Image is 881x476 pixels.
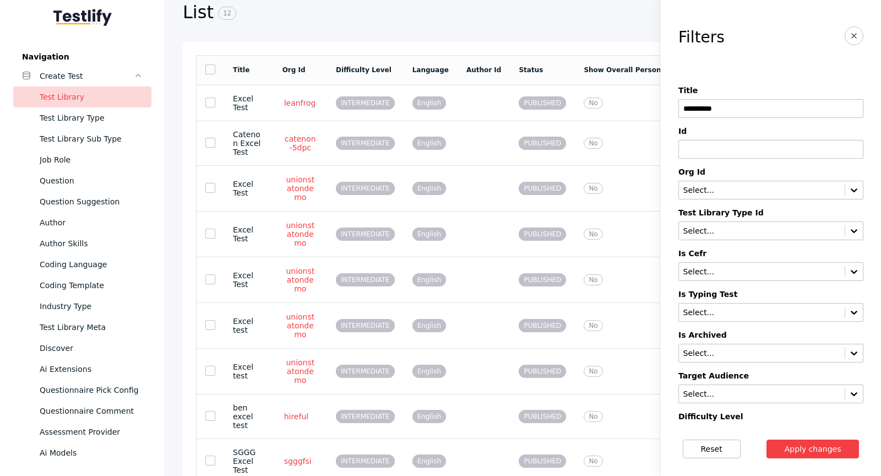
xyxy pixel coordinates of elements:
[233,403,265,430] section: ben excel test
[282,175,318,202] a: unionstatondemo
[412,319,446,332] span: English
[233,94,265,112] section: Excel Test
[282,98,318,108] a: leanfrog
[678,167,863,176] label: Org Id
[282,312,318,339] a: unionstatondemo
[412,410,446,423] span: English
[40,111,143,125] div: Test Library Type
[13,233,151,254] a: Author Skills
[412,273,446,286] span: English
[40,195,143,208] div: Question Suggestion
[584,366,602,377] span: No
[519,319,566,332] span: PUBLISHED
[519,182,566,195] span: PUBLISHED
[336,319,395,332] span: INTERMEDIATE
[13,128,151,149] a: Test Library Sub Type
[584,456,602,467] span: No
[584,183,602,194] span: No
[519,137,566,150] span: PUBLISHED
[519,365,566,378] span: PUBLISHED
[233,317,265,334] section: Excel test
[13,359,151,380] a: Ai Extensions
[40,174,143,187] div: Question
[13,52,151,61] label: Navigation
[13,338,151,359] a: Discover
[40,216,143,229] div: Author
[40,363,143,376] div: Ai Extensions
[584,98,602,109] span: No
[336,273,395,286] span: INTERMEDIATE
[412,137,446,150] span: English
[13,380,151,401] a: Questionnaire Pick Config
[13,401,151,421] a: Questionnaire Comment
[519,66,543,74] a: Status
[412,182,446,195] span: English
[678,208,863,217] label: Test Library Type Id
[678,249,863,258] label: Is Cefr
[40,153,143,166] div: Job Role
[233,180,265,197] section: Excel Test
[13,212,151,233] a: Author
[233,130,265,156] section: Catenon Excel Test
[678,29,725,46] h3: Filters
[678,412,863,421] label: Difficulty Level
[40,258,143,271] div: Coding Language
[584,320,602,331] span: No
[13,107,151,128] a: Test Library Type
[683,440,741,458] button: Reset
[13,317,151,338] a: Test Library Meta
[13,149,151,170] a: Job Role
[40,90,143,104] div: Test Library
[53,9,112,26] img: Testlify - Backoffice
[13,275,151,296] a: Coding Template
[282,134,318,153] a: catenon-5dpc
[412,66,449,74] a: Language
[233,66,249,74] a: Title
[233,363,265,380] section: Excel test
[218,7,236,20] span: 12
[13,442,151,463] a: Ai Models
[282,456,313,466] a: sgggfsi
[412,365,446,378] span: English
[233,225,265,243] section: Excel Test
[13,421,151,442] a: Assessment Provider
[40,321,143,334] div: Test Library Meta
[519,96,566,110] span: PUBLISHED
[584,411,602,422] span: No
[678,290,863,299] label: Is Typing Test
[13,170,151,191] a: Question
[336,137,395,150] span: INTERMEDIATE
[678,127,863,136] label: Id
[584,274,602,285] span: No
[13,86,151,107] a: Test Library
[336,410,395,423] span: INTERMEDIATE
[282,266,318,294] a: unionstatondemo
[282,412,311,421] a: hireful
[336,66,391,74] a: Difficulty Level
[519,455,566,468] span: PUBLISHED
[766,440,860,458] button: Apply changes
[678,371,863,380] label: Target Audience
[678,331,863,339] label: Is Archived
[233,271,265,289] section: Excel Test
[183,1,679,24] h2: List
[678,86,863,95] label: Title
[412,228,446,241] span: English
[412,96,446,110] span: English
[584,66,700,74] a: Show Overall Personality Score
[40,425,143,439] div: Assessment Provider
[336,228,395,241] span: INTERMEDIATE
[466,66,502,74] a: Author Id
[336,182,395,195] span: INTERMEDIATE
[40,383,143,397] div: Questionnaire Pick Config
[40,279,143,292] div: Coding Template
[13,191,151,212] a: Question Suggestion
[13,254,151,275] a: Coding Language
[40,404,143,418] div: Questionnaire Comment
[40,300,143,313] div: Industry Type
[336,96,395,110] span: INTERMEDIATE
[584,229,602,240] span: No
[282,66,306,74] a: Org Id
[233,448,265,474] section: SGGG Excel Test
[412,455,446,468] span: English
